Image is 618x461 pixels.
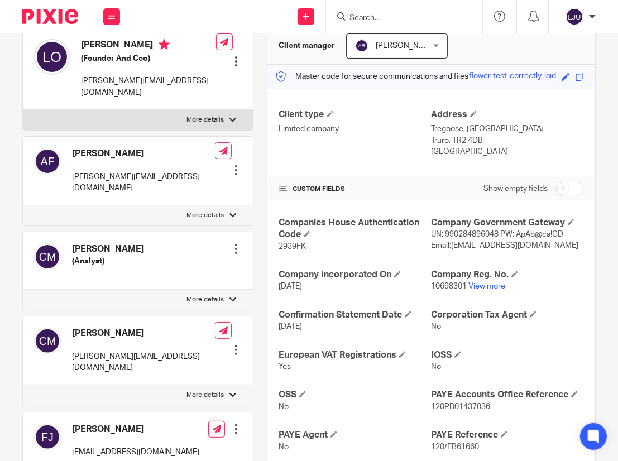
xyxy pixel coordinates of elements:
span: Yes [279,363,291,371]
img: svg%3E [355,39,368,52]
span: 120/EB61660 [431,443,479,451]
span: [DATE] [279,282,302,290]
p: Master code for secure communications and files [276,71,468,82]
h4: Company Reg. No. [431,269,584,281]
h4: Corporation Tax Agent [431,309,584,321]
p: Truro, TR2 4DB [431,135,584,146]
h4: Client type [279,109,432,121]
p: [GEOGRAPHIC_DATA] [431,146,584,157]
img: svg%3E [34,424,61,450]
h4: Confirmation Statement Date [279,309,432,321]
span: No [279,443,289,451]
h4: European VAT Registrations [279,349,432,361]
span: 120PB01437036 [431,403,490,411]
h4: CUSTOM FIELDS [279,185,432,194]
h4: PAYE Reference [431,429,584,441]
img: svg%3E [34,148,61,175]
span: 10698301 [431,282,467,290]
h4: Company Incorporated On [279,269,432,281]
p: More details [186,295,224,304]
p: [PERSON_NAME][EMAIL_ADDRESS][DOMAIN_NAME] [72,351,215,374]
img: svg%3E [566,8,583,26]
h4: PAYE Agent [279,429,432,441]
h4: Company Government Gateway [431,217,584,229]
span: 2939FK [279,243,306,251]
h3: Client manager [279,40,335,51]
p: More details [186,116,224,124]
span: UN: 990284896048 PW: ApAb@ca!CD Email:[EMAIL_ADDRESS][DOMAIN_NAME] [431,231,578,249]
img: svg%3E [34,39,70,75]
img: svg%3E [34,328,61,354]
span: No [431,323,441,330]
input: Search [348,13,449,23]
h4: OSS [279,389,432,401]
span: No [279,403,289,411]
p: More details [186,391,224,400]
h4: IOSS [431,349,584,361]
img: svg%3E [34,243,61,270]
label: Show empty fields [483,183,548,194]
h4: PAYE Accounts Office Reference [431,389,584,401]
p: [PERSON_NAME][EMAIL_ADDRESS][DOMAIN_NAME] [81,75,216,98]
h4: [PERSON_NAME] [72,243,144,255]
h4: [PERSON_NAME] [72,424,199,435]
h5: (Founder And Ceo) [81,53,216,64]
a: View more [468,282,505,290]
h4: Companies House Authentication Code [279,217,432,241]
p: Limited company [279,123,432,135]
h4: [PERSON_NAME] [72,148,215,160]
p: More details [186,211,224,220]
p: [EMAIL_ADDRESS][DOMAIN_NAME] [72,446,199,458]
img: Pixie [22,9,78,24]
span: No [431,363,441,371]
p: [PERSON_NAME][EMAIL_ADDRESS][DOMAIN_NAME] [72,171,215,194]
div: flower-test-correctly-laid [469,70,556,83]
h4: Address [431,109,584,121]
p: Tregoose, [GEOGRAPHIC_DATA] [431,123,584,135]
span: [PERSON_NAME] [376,42,437,50]
h5: (Analyst) [72,256,144,267]
h4: [PERSON_NAME] [81,39,216,53]
i: Primary [159,39,170,50]
h4: [PERSON_NAME] [72,328,215,339]
span: [DATE] [279,323,302,330]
